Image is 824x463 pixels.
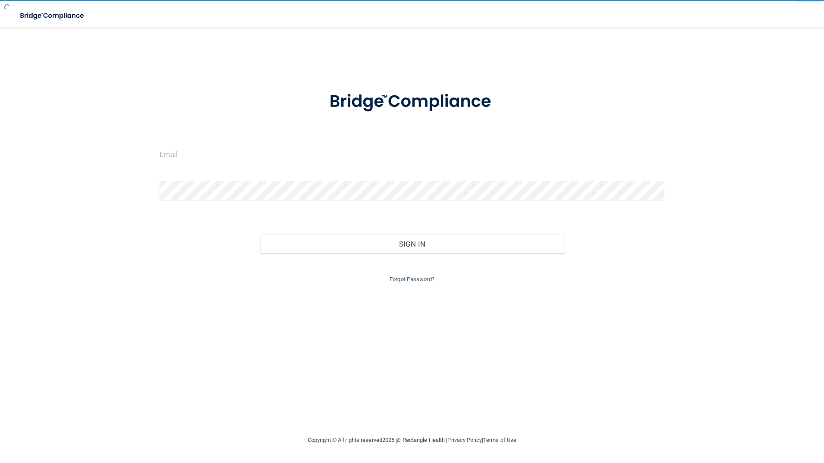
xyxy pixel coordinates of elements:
[312,79,512,124] img: bridge_compliance_login_screen.278c3ca4.svg
[483,437,516,443] a: Terms of Use
[13,7,92,25] img: bridge_compliance_login_screen.278c3ca4.svg
[447,437,481,443] a: Privacy Policy
[159,145,665,164] input: Email
[260,235,564,253] button: Sign In
[255,426,569,454] div: Copyright © All rights reserved 2025 @ Rectangle Health | |
[390,276,434,282] a: Forgot Password?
